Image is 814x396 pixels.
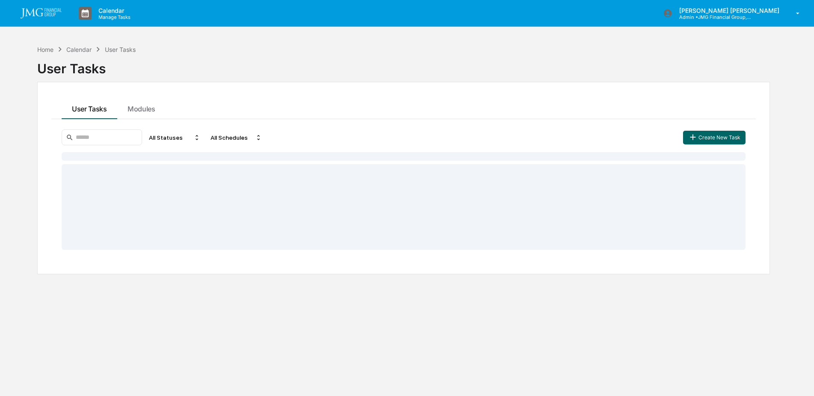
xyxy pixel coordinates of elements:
p: Calendar [92,7,135,14]
button: Create New Task [683,131,746,144]
p: Admin • JMG Financial Group, Ltd. [672,14,752,20]
p: [PERSON_NAME] [PERSON_NAME] [672,7,784,14]
div: All Schedules [207,131,265,144]
div: User Tasks [105,46,136,53]
div: Home [37,46,53,53]
div: All Statuses [146,131,204,144]
button: Modules [117,96,166,119]
img: logo [21,8,62,18]
p: Manage Tasks [92,14,135,20]
div: User Tasks [37,54,770,76]
button: User Tasks [62,96,117,119]
div: Calendar [66,46,92,53]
